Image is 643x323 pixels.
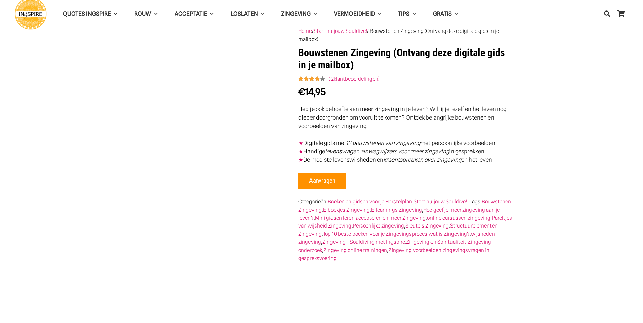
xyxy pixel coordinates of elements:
[323,247,387,253] a: Zingeving online trainingen
[175,10,207,17] span: Acceptatie
[126,5,166,22] a: ROUWROUW Menu
[427,215,490,221] a: online cursussen zingeving
[298,86,326,97] bdi: 14,95
[371,207,422,213] a: E-learnings Zingeving
[281,10,311,17] span: Zingeving
[323,231,427,237] a: Top 10 beste boeken voor je Zingevingsproces
[600,5,614,22] a: Zoeken
[346,139,420,146] em: 12 bouwstenen van zingeving
[298,139,515,164] p: Digitale gids met met persoonlijke voorbeelden Handige in gesprekken De mooiste levenswijsheden e...
[298,86,305,97] span: €
[328,198,412,205] a: Boeken en gidsen voor je Herstelplan
[414,198,467,205] a: Start nu jouw Souldive!
[424,5,466,22] a: GRATISGRATIS Menu
[322,239,405,245] a: Zingeving - Souldiving met Ingspire
[151,5,157,22] span: ROUW Menu
[323,207,370,213] a: E-boekjes Zingeving
[222,5,273,22] a: LoslatenLoslaten Menu
[298,139,303,146] span: ★
[405,222,449,229] a: Sleutels Zingeving
[111,5,117,22] span: QUOTES INGSPIRE Menu
[298,28,312,34] a: Home
[63,10,111,17] span: QUOTES INGSPIRE
[55,5,126,22] a: QUOTES INGSPIREQUOTES INGSPIRE Menu
[429,231,470,237] a: wat is Zingeving?
[375,5,381,22] span: VERMOEIDHEID Menu
[331,76,334,82] span: 2
[230,10,258,17] span: Loslaten
[258,5,264,22] span: Loslaten Menu
[298,247,489,261] a: zingevingsvragen in gespreksvoering
[452,5,458,22] span: GRATIS Menu
[353,222,404,229] a: Persoonlijke zingeving
[334,10,375,17] span: VERMOEIDHEID
[398,10,409,17] span: TIPS
[383,156,461,163] em: krachtspreuken over zingeving
[329,76,380,82] a: (2klantbeoordelingen)
[298,198,511,213] a: Bouwstenen Zingeving
[298,105,515,130] p: Heb je ook behoefte aan meer zingeving in je leven? Wil jij je jezelf en het leven nog dieper doo...
[298,76,326,82] div: Gewaardeerd 4.00 uit 5
[433,10,452,17] span: GRATIS
[389,5,424,22] a: TIPSTIPS Menu
[311,5,317,22] span: Zingeving Menu
[298,156,303,163] span: ★
[314,28,367,34] a: Start nu jouw Souldive!
[325,148,449,155] em: levensvragen als wegwijzers voor meer zingeving
[315,215,426,221] a: Mini gidsen leren accepteren en meer Zingeving
[298,76,320,82] span: Gewaardeerd op 5 gebaseerd op klantbeoordelingen
[325,5,389,22] a: VERMOEIDHEIDVERMOEIDHEID Menu
[388,247,441,253] a: Zingeving voorbeelden
[298,27,515,43] nav: Breadcrumb
[298,198,512,261] span: Tags: , , , , , , , , , , , , , , , , , ,
[298,239,491,253] a: Zingeving onderzoek
[298,207,500,221] a: Hoe geef je meer zingeving aan je leven?
[409,5,416,22] span: TIPS Menu
[207,5,214,22] span: Acceptatie Menu
[298,198,469,205] span: Categorieën: ,
[134,10,151,17] span: ROUW
[273,5,325,22] a: ZingevingZingeving Menu
[298,47,515,71] h1: Bouwstenen Zingeving (Ontvang deze digitale gids in je mailbox)
[406,239,466,245] a: Zingeving en Spiritualiteit
[166,5,222,22] a: AcceptatieAcceptatie Menu
[298,148,303,155] span: ★
[298,173,346,189] button: Aanvragen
